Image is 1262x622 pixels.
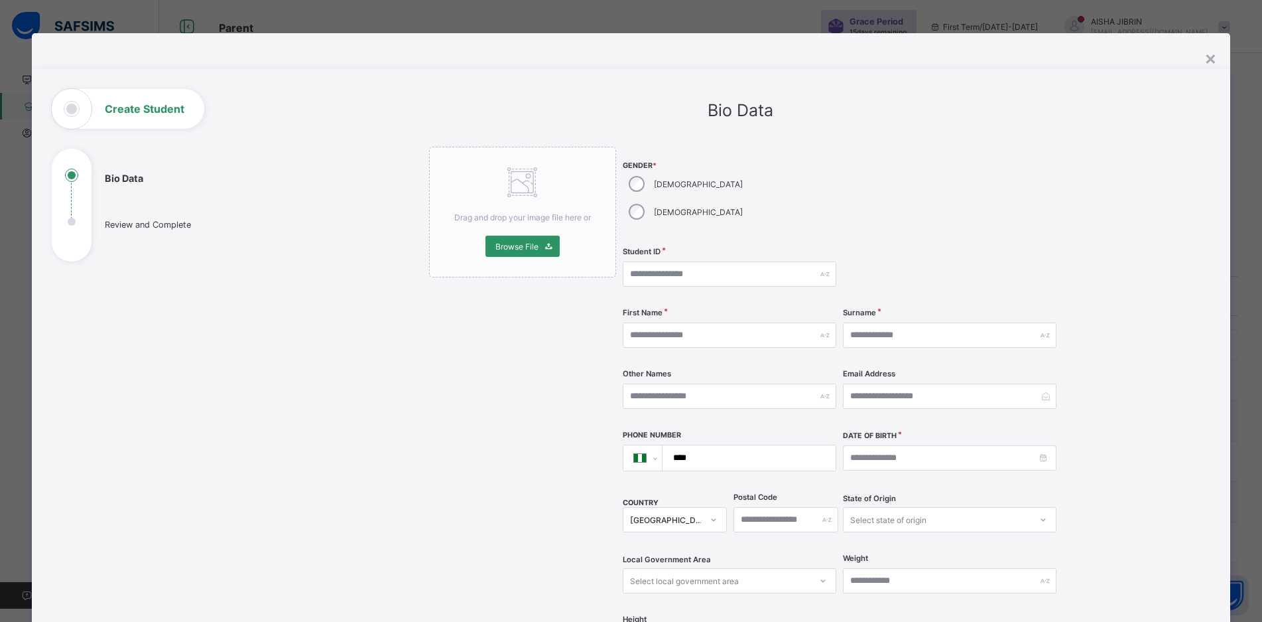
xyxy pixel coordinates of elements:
[623,369,671,378] label: Other Names
[843,431,897,440] label: Date of Birth
[1204,46,1217,69] div: ×
[708,100,773,120] span: Bio Data
[623,499,659,507] span: COUNTRY
[843,494,896,503] span: State of Origin
[630,568,739,593] div: Select local government area
[843,554,868,563] label: Weight
[843,369,895,378] label: Email Address
[429,147,616,277] div: Drag and drop your image file here orBrowse File
[654,179,743,189] label: [DEMOGRAPHIC_DATA]
[454,212,591,222] span: Drag and drop your image file here or
[623,247,661,256] label: Student ID
[105,104,184,114] h1: Create Student
[495,242,538,252] span: Browse File
[630,515,703,525] div: [GEOGRAPHIC_DATA]
[654,207,743,217] label: [DEMOGRAPHIC_DATA]
[843,308,876,317] label: Surname
[623,161,836,170] span: Gender
[733,493,777,502] label: Postal Code
[623,555,711,564] span: Local Government Area
[623,308,663,317] label: First Name
[850,507,926,532] div: Select state of origin
[623,431,681,439] label: Phone Number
